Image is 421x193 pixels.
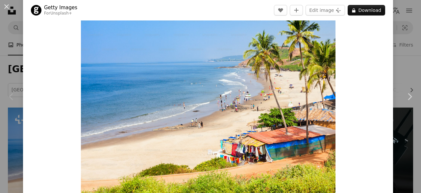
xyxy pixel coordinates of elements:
[31,5,41,16] img: Go to Getty Images's profile
[44,4,77,11] a: Getty Images
[306,5,345,16] button: Edit image
[274,5,287,16] button: Like
[348,5,385,16] button: Download
[50,11,72,16] a: Unsplash+
[398,65,421,128] a: Next
[44,11,77,16] div: For
[290,5,303,16] button: Add to Collection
